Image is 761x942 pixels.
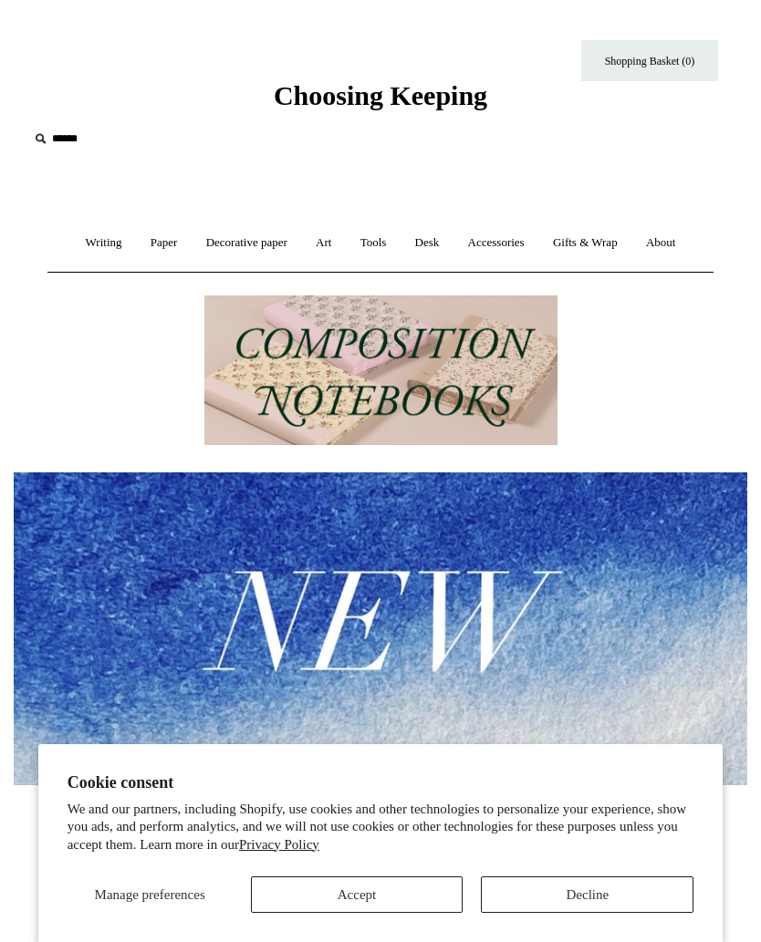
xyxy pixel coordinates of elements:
img: New.jpg__PID:f73bdf93-380a-4a35-bcfe-7823039498e1 [14,472,747,784]
a: Art [303,219,344,267]
a: Gifts & Wrap [540,219,631,267]
a: Tools [348,219,400,267]
a: Privacy Policy [239,837,319,852]
a: Decorative paper [193,219,300,267]
img: 202302 Composition ledgers.jpg__PID:69722ee6-fa44-49dd-a067-31375e5d54ec [204,295,558,446]
a: Shopping Basket (0) [581,40,718,81]
a: Choosing Keeping [274,95,487,108]
span: Choosing Keeping [274,80,487,110]
a: Writing [73,219,135,267]
h2: Cookie consent [68,773,694,792]
a: Paper [138,219,191,267]
button: Accept [251,876,464,913]
a: Desk [402,219,453,267]
button: Manage preferences [68,876,233,913]
p: We and our partners, including Shopify, use cookies and other technologies to personalize your ex... [68,801,694,854]
button: Decline [481,876,693,913]
a: About [633,219,689,267]
span: Manage preferences [95,887,205,902]
a: Accessories [455,219,537,267]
